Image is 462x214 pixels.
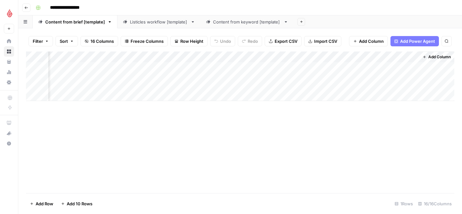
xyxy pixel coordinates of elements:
[210,36,235,46] button: Undo
[359,38,384,44] span: Add Column
[60,38,68,44] span: Sort
[26,199,57,209] button: Add Row
[36,200,53,207] span: Add Row
[400,38,435,44] span: Add Power Agent
[4,36,14,46] a: Home
[201,15,294,28] a: Content from keyword [template]
[121,36,168,46] button: Freeze Columns
[275,38,297,44] span: Export CSV
[131,38,164,44] span: Freeze Columns
[57,199,96,209] button: Add 10 Rows
[33,38,43,44] span: Filter
[420,53,453,61] button: Add Column
[304,36,341,46] button: Import CSV
[4,67,14,77] a: Usage
[265,36,302,46] button: Export CSV
[428,54,451,60] span: Add Column
[4,46,14,57] a: Browse
[33,15,117,28] a: Content from brief [template]
[390,36,439,46] button: Add Power Agent
[349,36,388,46] button: Add Column
[117,15,201,28] a: Listicles workflow [template]
[130,19,188,25] div: Listicles workflow [template]
[90,38,114,44] span: 16 Columns
[56,36,78,46] button: Sort
[314,38,337,44] span: Import CSV
[248,38,258,44] span: Redo
[213,19,281,25] div: Content from keyword [template]
[4,57,14,67] a: Your Data
[4,77,14,88] a: Settings
[4,118,14,128] a: AirOps Academy
[4,5,14,21] button: Workspace: Lightspeed
[238,36,262,46] button: Redo
[67,200,92,207] span: Add 10 Rows
[4,138,14,149] button: Help + Support
[81,36,118,46] button: 16 Columns
[170,36,208,46] button: Row Height
[392,199,415,209] div: 1 Rows
[29,36,53,46] button: Filter
[4,128,14,138] button: What's new?
[180,38,203,44] span: Row Height
[4,7,15,19] img: Lightspeed Logo
[45,19,105,25] div: Content from brief [template]
[220,38,231,44] span: Undo
[415,199,454,209] div: 16/16 Columns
